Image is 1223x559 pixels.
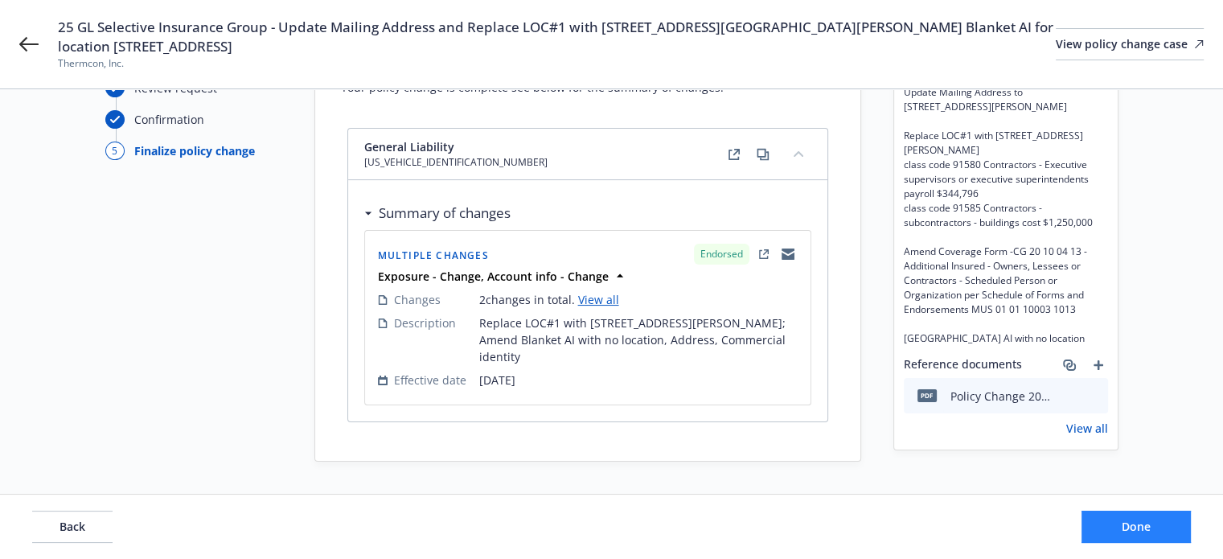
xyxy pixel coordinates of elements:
[786,141,811,166] button: collapse content
[754,245,774,264] a: external
[1056,29,1204,60] div: View policy change case
[950,388,1055,405] div: Policy Change 2025 [PERSON_NAME] # 004 - Update Mailing Address and Replace LOC#1 with [STREET_AD...
[1087,388,1102,405] button: preview file
[700,247,743,261] span: Endorsed
[58,18,1056,56] span: 25 GL Selective Insurance Group - Update Mailing Address and Replace LOC#1 with [STREET_ADDRESS][...
[348,129,827,180] div: General Liability[US_VEHICLE_IDENTIFICATION_NUMBER]externalcopycollapse content
[364,155,548,170] span: [US_VEHICLE_IDENTIFICATION_NUMBER]
[394,314,456,331] span: Description
[724,145,744,164] a: external
[1061,388,1074,405] button: download file
[753,145,773,164] a: copy
[904,356,1022,375] span: Reference documents
[479,291,798,308] div: 2 changes in total.
[105,142,125,160] div: 5
[32,511,113,543] button: Back
[378,269,609,284] strong: Exposure - Change, Account info - Change
[1066,420,1108,437] a: View all
[1056,28,1204,60] a: View policy change case
[364,138,548,155] span: General Liability
[378,249,489,262] span: Multiple changes
[578,292,619,307] a: View all
[479,314,798,365] span: Replace LOC#1 with [STREET_ADDRESS][PERSON_NAME]; Amend Blanket AI with no location, Address, Com...
[1089,356,1108,375] a: add
[1060,356,1079,375] a: associate
[58,56,1056,71] span: Thermcon, Inc.
[904,85,1108,346] span: Update Mailing Address to [STREET_ADDRESS][PERSON_NAME] Replace LOC#1 with [STREET_ADDRESS][PERSO...
[60,519,85,534] span: Back
[134,111,204,128] div: Confirmation
[394,372,466,388] span: Effective date
[364,203,511,224] div: Summary of changes
[917,389,937,401] span: pdf
[134,142,255,159] div: Finalize policy change
[1122,519,1151,534] span: Done
[394,291,441,308] span: Changes
[778,245,798,264] a: copyLogging
[379,203,511,224] h3: Summary of changes
[479,372,798,388] span: [DATE]
[1081,511,1191,543] button: Done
